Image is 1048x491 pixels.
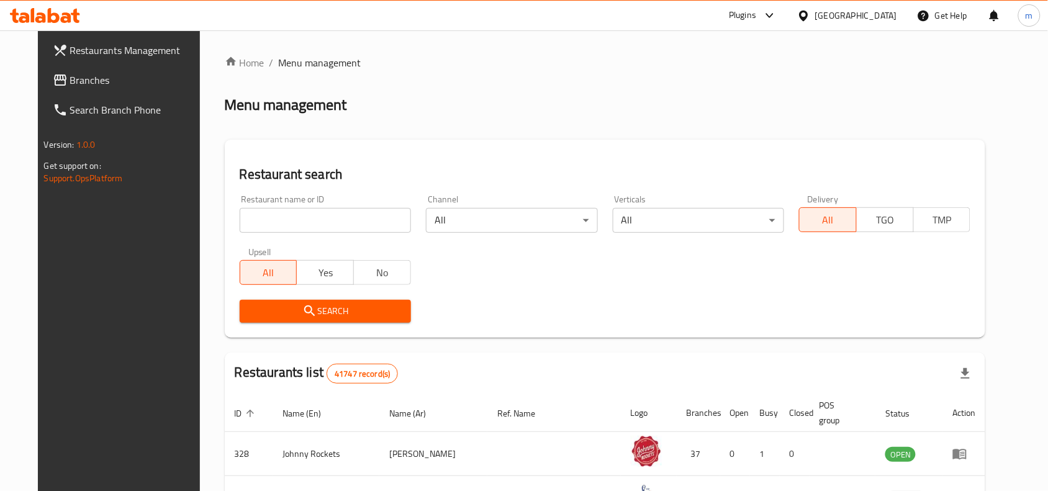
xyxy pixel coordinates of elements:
[225,55,264,70] a: Home
[885,406,926,421] span: Status
[862,211,909,229] span: TGO
[952,446,975,461] div: Menu
[70,43,203,58] span: Restaurants Management
[426,208,597,233] div: All
[613,208,784,233] div: All
[43,95,213,125] a: Search Branch Phone
[44,137,75,153] span: Version:
[240,300,411,323] button: Search
[805,211,852,229] span: All
[240,208,411,233] input: Search for restaurant name or ID..
[913,207,971,232] button: TMP
[245,264,292,282] span: All
[720,432,750,476] td: 0
[283,406,338,421] span: Name (En)
[44,158,101,174] span: Get support on:
[43,35,213,65] a: Restaurants Management
[296,260,354,285] button: Yes
[70,102,203,117] span: Search Branch Phone
[240,260,297,285] button: All
[359,264,406,282] span: No
[235,406,258,421] span: ID
[799,207,857,232] button: All
[885,448,916,462] span: OPEN
[225,95,347,115] h2: Menu management
[44,170,123,186] a: Support.OpsPlatform
[885,447,916,462] div: OPEN
[856,207,914,232] button: TGO
[248,248,271,256] label: Upsell
[815,9,897,22] div: [GEOGRAPHIC_DATA]
[720,394,750,432] th: Open
[225,55,986,70] nav: breadcrumb
[389,406,442,421] span: Name (Ar)
[225,432,273,476] td: 328
[353,260,411,285] button: No
[43,65,213,95] a: Branches
[273,432,380,476] td: Johnny Rockets
[279,55,361,70] span: Menu management
[1026,9,1033,22] span: m
[621,394,677,432] th: Logo
[302,264,349,282] span: Yes
[820,398,861,428] span: POS group
[76,137,96,153] span: 1.0.0
[677,432,720,476] td: 37
[951,359,980,389] div: Export file
[808,195,839,204] label: Delivery
[250,304,401,319] span: Search
[269,55,274,70] li: /
[379,432,487,476] td: [PERSON_NAME]
[497,406,551,421] span: Ref. Name
[919,211,966,229] span: TMP
[240,165,971,184] h2: Restaurant search
[677,394,720,432] th: Branches
[729,8,756,23] div: Plugins
[780,432,810,476] td: 0
[70,73,203,88] span: Branches
[750,432,780,476] td: 1
[750,394,780,432] th: Busy
[327,364,398,384] div: Total records count
[780,394,810,432] th: Closed
[235,363,399,384] h2: Restaurants list
[327,368,397,380] span: 41747 record(s)
[631,436,662,467] img: Johnny Rockets
[942,394,985,432] th: Action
